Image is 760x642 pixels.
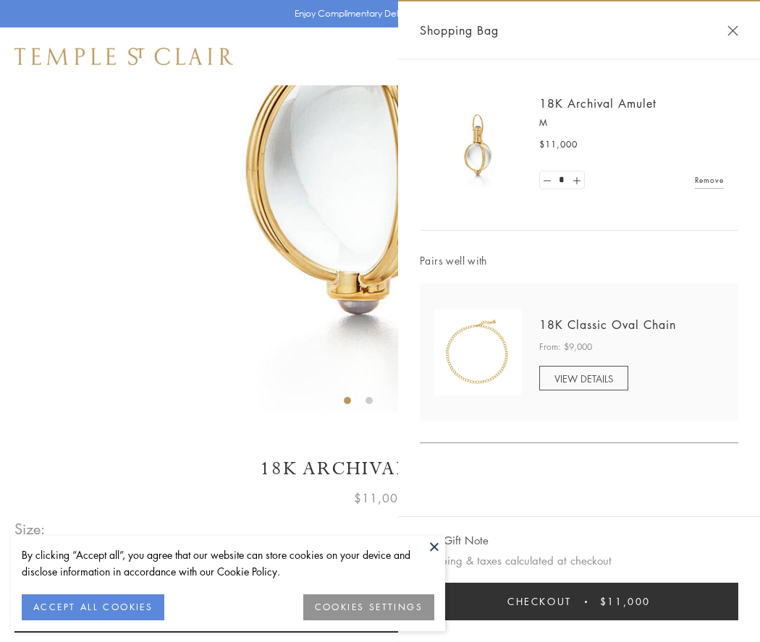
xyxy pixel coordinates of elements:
[14,517,46,541] span: Size:
[539,366,628,390] a: VIEW DETAILS
[420,552,738,570] p: Shipping & taxes calculated at checkout
[420,252,738,269] span: Pairs well with
[420,531,489,549] button: Add Gift Note
[539,137,578,152] span: $11,000
[539,317,676,333] a: 18K Classic Oval Chain
[434,309,521,395] img: N88865-OV18
[539,95,656,111] a: 18K Archival Amulet
[434,101,521,188] img: 18K Archival Amulet
[22,547,434,580] div: By clicking “Accept all”, you agree that our website can store cookies on your device and disclos...
[554,372,613,385] span: VIEW DETAILS
[14,48,233,65] img: Temple St. Clair
[695,172,724,188] a: Remove
[420,583,738,620] button: Checkout $11,000
[14,456,746,482] h1: 18K Archival Amulet
[507,594,572,609] span: Checkout
[539,340,592,354] span: From: $9,000
[727,25,738,36] button: Close Shopping Bag
[569,171,583,189] a: Set quantity to 2
[540,171,554,189] a: Set quantity to 0
[303,594,434,620] button: COOKIES SETTINGS
[295,7,459,21] p: Enjoy Complimentary Delivery & Returns
[22,594,164,620] button: ACCEPT ALL COOKIES
[420,21,499,40] span: Shopping Bag
[354,489,406,508] span: $11,000
[539,116,724,130] p: M
[600,594,651,609] span: $11,000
